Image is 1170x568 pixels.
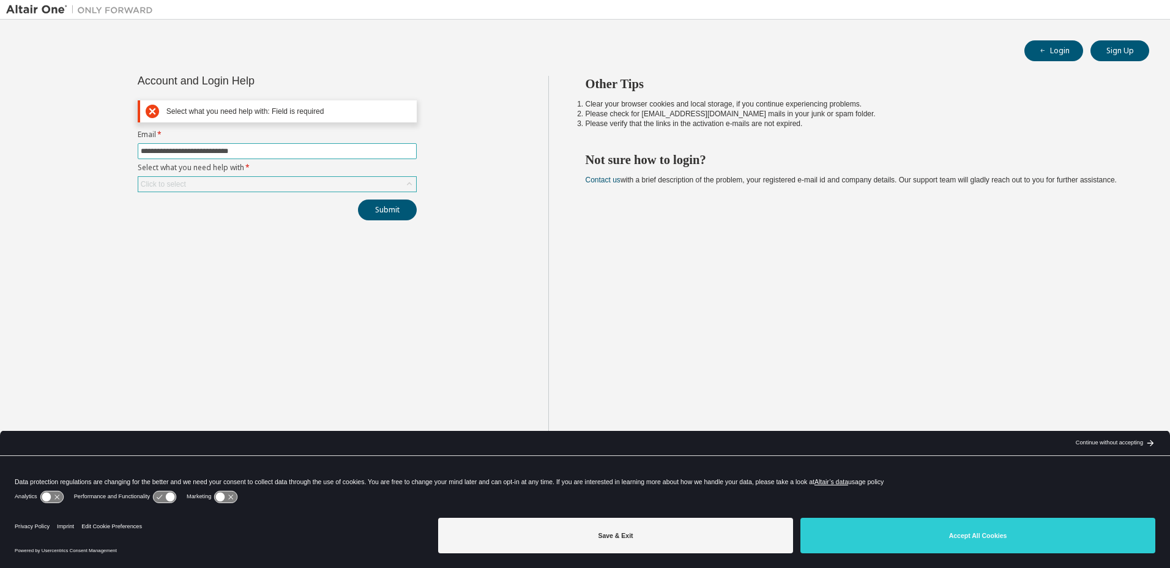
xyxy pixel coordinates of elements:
[586,152,1128,168] h2: Not sure how to login?
[586,99,1128,109] li: Clear your browser cookies and local storage, if you continue experiencing problems.
[1090,40,1149,61] button: Sign Up
[586,176,1117,184] span: with a brief description of the problem, your registered e-mail id and company details. Our suppo...
[358,200,417,220] button: Submit
[141,179,186,189] div: Click to select
[138,177,416,192] div: Click to select
[1024,40,1083,61] button: Login
[586,109,1128,119] li: Please check for [EMAIL_ADDRESS][DOMAIN_NAME] mails in your junk or spam folder.
[586,76,1128,92] h2: Other Tips
[138,163,417,173] label: Select what you need help with
[6,4,159,16] img: Altair One
[166,107,411,116] div: Select what you need help with: Field is required
[138,76,361,86] div: Account and Login Help
[138,130,417,140] label: Email
[586,176,620,184] a: Contact us
[586,119,1128,129] li: Please verify that the links in the activation e-mails are not expired.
